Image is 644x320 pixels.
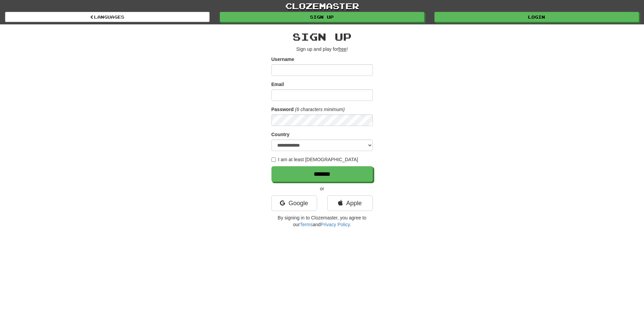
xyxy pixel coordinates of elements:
input: I am at least [DEMOGRAPHIC_DATA] [271,157,276,162]
p: or [271,185,373,192]
label: Username [271,56,294,63]
a: Sign up [220,12,424,22]
label: Password [271,106,294,113]
h2: Sign up [271,31,373,42]
p: By signing in to Clozemaster, you agree to our and . [271,214,373,228]
u: free [338,46,347,52]
label: Email [271,81,284,88]
p: Sign up and play for ! [271,46,373,52]
a: Languages [5,12,210,22]
a: Terms [300,222,313,227]
a: Privacy Policy [320,222,350,227]
a: Apple [327,195,373,211]
a: Google [271,195,317,211]
a: Login [434,12,639,22]
em: (6 characters minimum) [295,107,345,112]
label: I am at least [DEMOGRAPHIC_DATA] [271,156,358,163]
label: Country [271,131,290,138]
